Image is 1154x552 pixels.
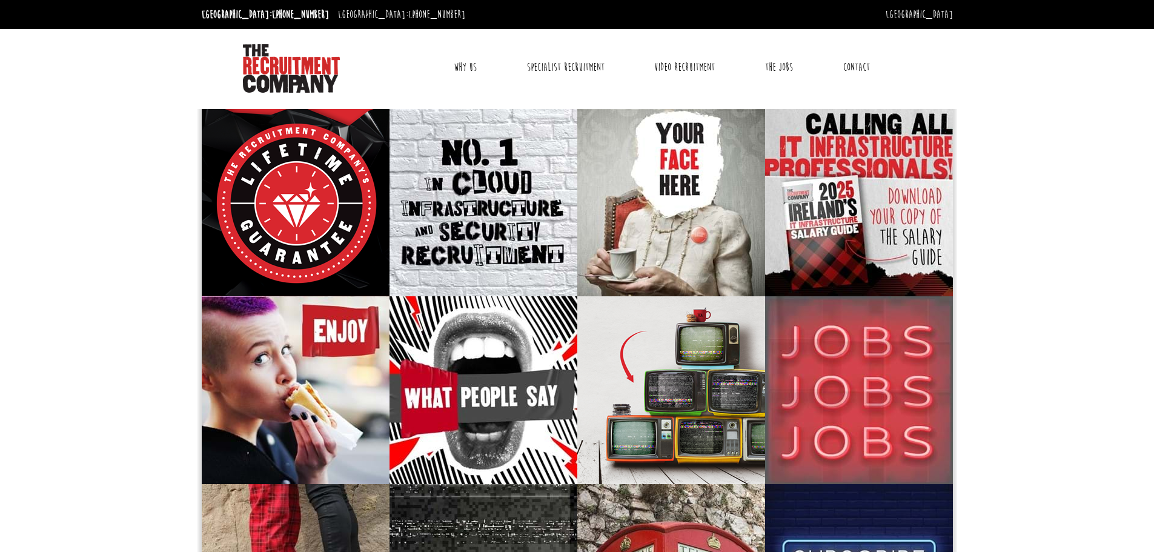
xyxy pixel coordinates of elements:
[408,8,465,21] a: [PHONE_NUMBER]
[199,5,332,24] li: [GEOGRAPHIC_DATA]:
[272,8,329,21] a: [PHONE_NUMBER]
[645,52,724,82] a: Video Recruitment
[886,8,953,21] a: [GEOGRAPHIC_DATA]
[518,52,614,82] a: Specialist Recruitment
[243,44,340,93] img: The Recruitment Company
[834,52,879,82] a: Contact
[445,52,486,82] a: Why Us
[756,52,802,82] a: The Jobs
[335,5,468,24] li: [GEOGRAPHIC_DATA]:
